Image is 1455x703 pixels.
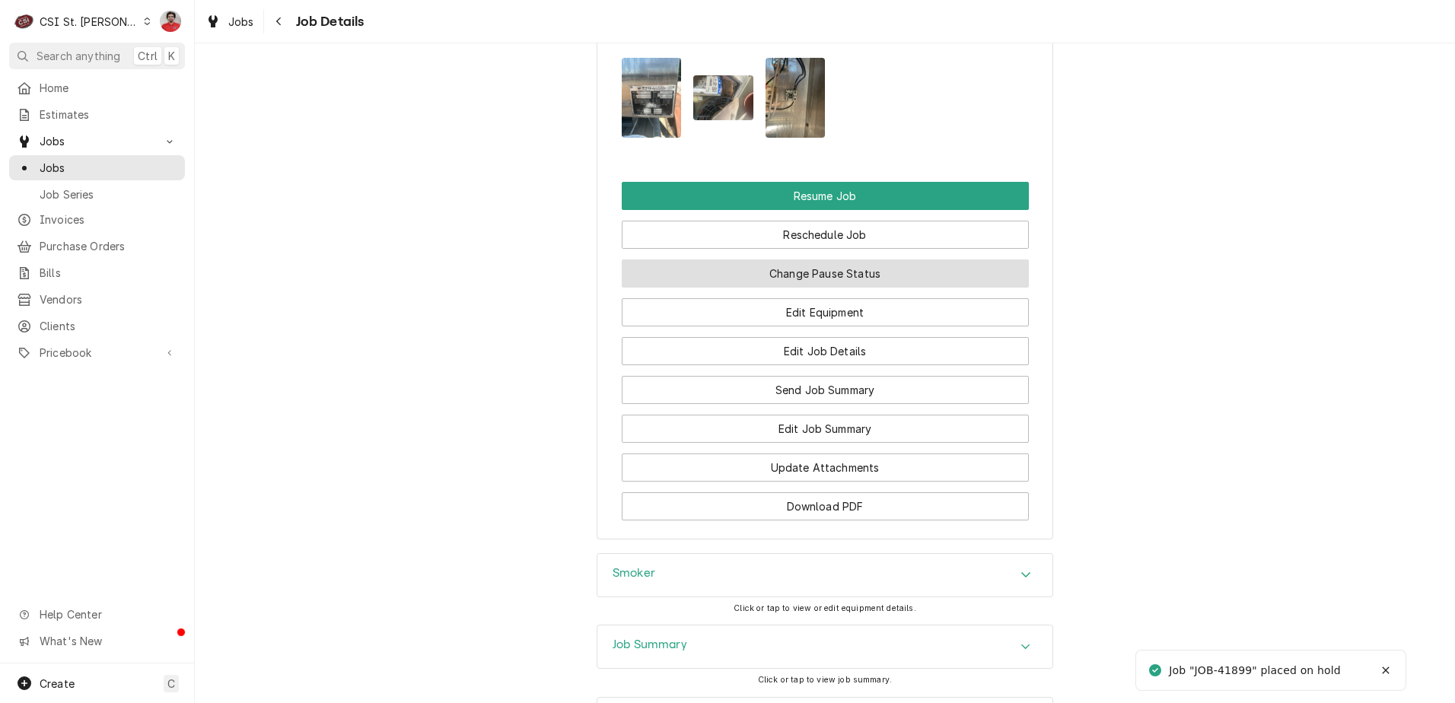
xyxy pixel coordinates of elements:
[622,182,1029,210] button: Resume Job
[40,14,138,30] div: CSI St. [PERSON_NAME]
[758,675,892,685] span: Click or tap to view job summary.
[14,11,35,32] div: C
[622,288,1029,326] div: Button Group Row
[160,11,181,32] div: NF
[622,376,1029,404] button: Send Job Summary
[597,553,1053,597] div: Smoker
[9,182,185,207] a: Job Series
[138,48,158,64] span: Ctrl
[597,554,1052,596] button: Accordion Details Expand Trigger
[40,186,177,202] span: Job Series
[613,566,655,581] h3: Smoker
[40,238,177,254] span: Purchase Orders
[40,160,177,176] span: Jobs
[199,9,260,34] a: Jobs
[9,155,185,180] a: Jobs
[9,75,185,100] a: Home
[40,107,177,122] span: Estimates
[160,11,181,32] div: Nicholas Faubert's Avatar
[622,182,1029,210] div: Button Group Row
[40,291,177,307] span: Vendors
[597,625,1052,668] div: Accordion Header
[622,453,1029,482] button: Update Attachments
[622,259,1029,288] button: Change Pause Status
[9,287,185,312] a: Vendors
[228,14,254,30] span: Jobs
[40,606,176,622] span: Help Center
[37,48,120,64] span: Search anything
[622,221,1029,249] button: Reschedule Job
[613,638,687,652] h3: Job Summary
[1169,663,1342,679] div: Job "JOB-41899" placed on hold
[622,337,1029,365] button: Edit Job Details
[597,625,1053,669] div: Job Summary
[291,11,365,32] span: Job Details
[40,133,154,149] span: Jobs
[597,554,1052,596] div: Accordion Header
[9,43,185,69] button: Search anythingCtrlK
[9,340,185,365] a: Go to Pricebook
[622,31,1029,150] div: Attachments
[40,345,154,361] span: Pricebook
[167,676,175,692] span: C
[622,249,1029,288] div: Button Group Row
[622,404,1029,443] div: Button Group Row
[9,260,185,285] a: Bills
[40,677,75,690] span: Create
[9,628,185,654] a: Go to What's New
[622,46,1029,150] span: Attachments
[9,102,185,127] a: Estimates
[622,298,1029,326] button: Edit Equipment
[9,129,185,154] a: Go to Jobs
[622,415,1029,443] button: Edit Job Summary
[622,58,682,138] img: YmW5q9J4QgiqfmIGmw3Z
[40,80,177,96] span: Home
[9,207,185,232] a: Invoices
[622,182,1029,520] div: Button Group
[40,633,176,649] span: What's New
[14,11,35,32] div: CSI St. Louis's Avatar
[622,365,1029,404] div: Button Group Row
[622,443,1029,482] div: Button Group Row
[622,326,1029,365] div: Button Group Row
[734,603,916,613] span: Click or tap to view or edit equipment details.
[597,625,1052,668] button: Accordion Details Expand Trigger
[622,482,1029,520] div: Button Group Row
[9,313,185,339] a: Clients
[9,234,185,259] a: Purchase Orders
[9,602,185,627] a: Go to Help Center
[267,9,291,33] button: Navigate back
[40,265,177,281] span: Bills
[40,212,177,227] span: Invoices
[693,75,753,120] img: EpoOKFuORjenxW5HWYmO
[766,58,826,138] img: m1oJXfVTLaazjXFKGct3
[622,210,1029,249] div: Button Group Row
[40,318,177,334] span: Clients
[622,492,1029,520] button: Download PDF
[168,48,175,64] span: K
